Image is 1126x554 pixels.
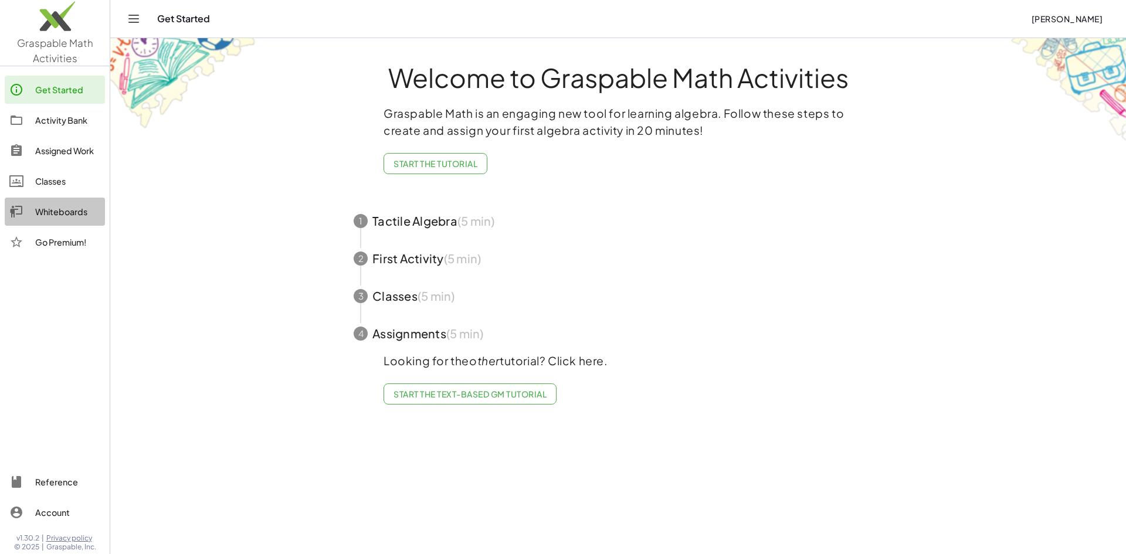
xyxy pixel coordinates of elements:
[354,251,368,266] div: 2
[340,315,897,352] button: 4Assignments(5 min)
[35,113,100,127] div: Activity Bank
[340,277,897,315] button: 3Classes(5 min)
[5,498,105,526] a: Account
[384,105,853,139] p: Graspable Math is an engaging new tool for learning algebra. Follow these steps to create and ass...
[5,167,105,195] a: Classes
[5,76,105,104] a: Get Started
[5,468,105,496] a: Reference
[46,542,96,552] span: Graspable, Inc.
[394,389,547,399] span: Start the Text-based GM Tutorial
[16,533,39,543] span: v1.30.2
[394,158,477,169] span: Start the Tutorial
[5,198,105,226] a: Whiteboards
[35,83,100,97] div: Get Started
[1022,8,1112,29] button: [PERSON_NAME]
[17,36,93,64] span: Graspable Math Activities
[42,542,44,552] span: |
[35,235,100,249] div: Go Premium!
[35,174,100,188] div: Classes
[332,64,904,91] h1: Welcome to Graspable Math Activities
[354,289,368,303] div: 3
[384,383,557,405] a: Start the Text-based GM Tutorial
[384,352,853,369] p: Looking for the tutorial? Click here.
[110,37,257,130] img: get-started-bg-ul-Ceg4j33I.png
[46,533,96,543] a: Privacy policy
[354,214,368,228] div: 1
[42,533,44,543] span: |
[5,137,105,165] a: Assigned Work
[5,106,105,134] a: Activity Bank
[340,202,897,240] button: 1Tactile Algebra(5 min)
[35,505,100,519] div: Account
[384,153,487,174] button: Start the Tutorial
[35,205,100,219] div: Whiteboards
[14,542,39,552] span: © 2025
[1031,13,1103,24] span: [PERSON_NAME]
[354,327,368,341] div: 4
[35,475,100,489] div: Reference
[124,9,143,28] button: Toggle navigation
[35,144,100,158] div: Assigned Work
[340,240,897,277] button: 2First Activity(5 min)
[469,354,500,368] em: other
